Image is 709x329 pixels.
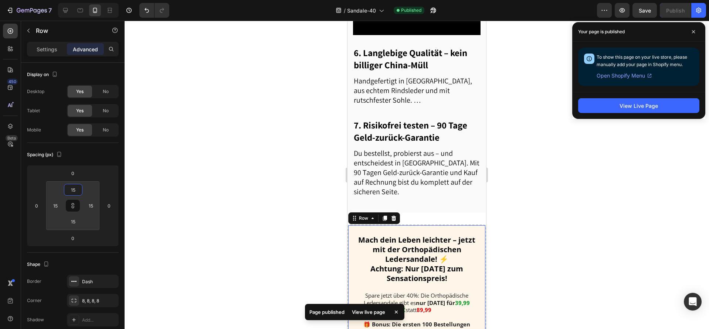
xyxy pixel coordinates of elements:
div: Display on [27,70,59,80]
button: Save [632,3,657,18]
p: Your page is published [578,28,625,35]
span: No [103,127,109,133]
iframe: Design area [347,21,486,329]
div: View Live Page [620,102,658,110]
p: Page published [309,308,345,316]
div: 450 [7,79,18,85]
input: 15px [66,216,81,227]
span: Sandale-40 [347,7,376,14]
div: Row [10,194,22,201]
div: Open Intercom Messenger [684,293,702,311]
input: 15px [66,184,81,195]
div: View live page [347,307,390,317]
input: 0 [31,200,42,211]
p: zusätzlich ein exklusives Leder-Pflegeset [7,300,132,322]
span: Yes [76,107,84,114]
div: Shadow [27,316,44,323]
input: 15px [85,200,96,211]
div: Add... [82,317,117,323]
input: 0 [104,200,115,211]
div: Border [27,278,41,285]
p: Settings [37,45,57,53]
div: Dash [82,278,117,285]
div: Beta [6,135,18,141]
input: 0 [65,233,80,244]
div: 8, 8, 8, 8 [82,298,117,304]
button: View Live Page [578,98,699,113]
div: Undo/Redo [139,3,169,18]
p: 7 [48,6,52,15]
input: 15px [50,200,61,211]
span: Published [401,7,421,14]
strong: 🎁 Bonus: Die ersten 100 Bestellungen erhalten [16,300,123,315]
span: Open Shopify Menu [597,71,645,80]
input: 0 [65,168,80,179]
span: / [344,7,346,14]
div: Spacing (px) [27,150,64,160]
p: Advanced [73,45,98,53]
div: Shape [27,260,51,270]
div: Mobile [27,127,41,133]
button: Publish [660,3,691,18]
div: Desktop [27,88,44,95]
span: Yes [76,127,84,133]
span: No [103,88,109,95]
p: Row [36,26,99,35]
span: Yes [76,88,84,95]
div: Tablet [27,107,40,114]
span: Save [639,7,651,14]
div: Publish [666,7,685,14]
div: Corner [27,297,42,304]
span: To show this page on your live store, please manually add your page in Shopify menu. [597,54,687,67]
span: No [103,107,109,114]
button: 7 [3,3,55,18]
